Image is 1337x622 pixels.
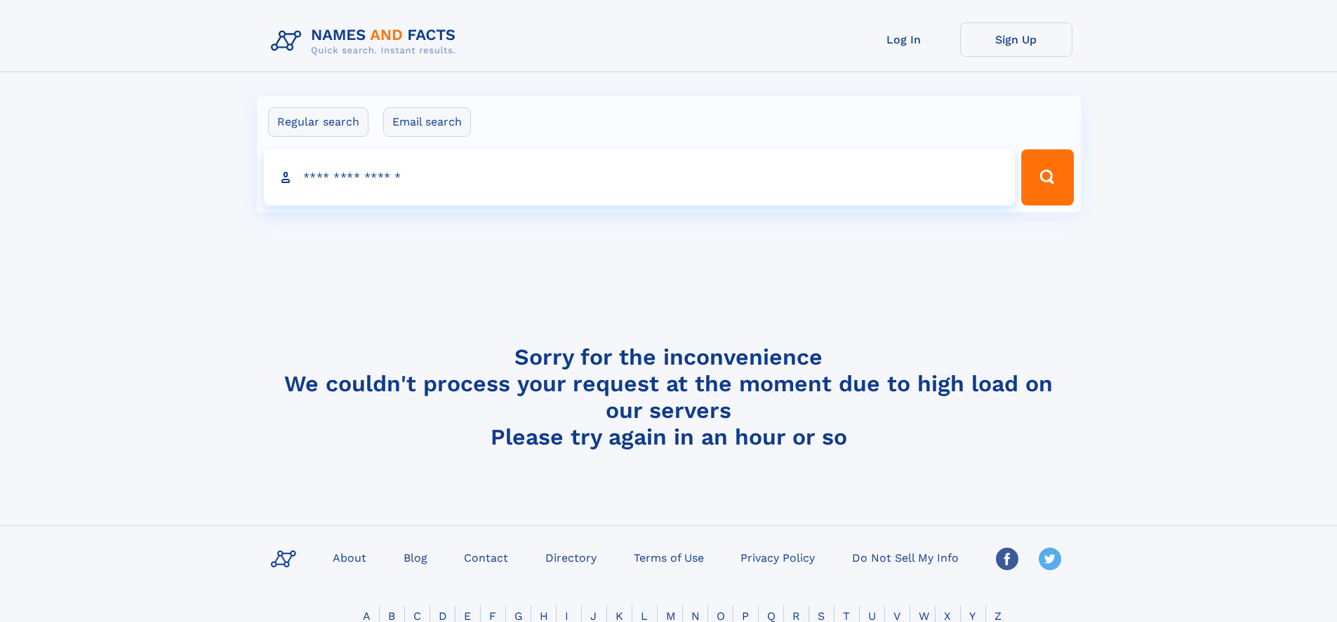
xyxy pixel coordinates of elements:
a: Sign Up [960,22,1072,57]
img: Facebook [996,548,1018,570]
input: search input [264,149,1016,205]
button: Search Button [1021,149,1073,205]
label: Email search [383,107,471,137]
a: Blog [398,547,433,567]
img: Twitter [1039,548,1061,570]
a: Terms of Use [628,547,710,567]
a: Privacy Policy [735,547,820,567]
a: Directory [540,547,602,567]
a: About [327,547,372,567]
a: Log In [848,22,960,57]
a: Contact [458,547,514,567]
img: Logo Names and Facts [265,22,467,60]
h4: Sorry for the inconvenience We couldn't process your request at the moment due to high load on ou... [265,344,1072,450]
label: Regular search [268,107,368,137]
a: Do Not Sell My Info [846,547,964,567]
